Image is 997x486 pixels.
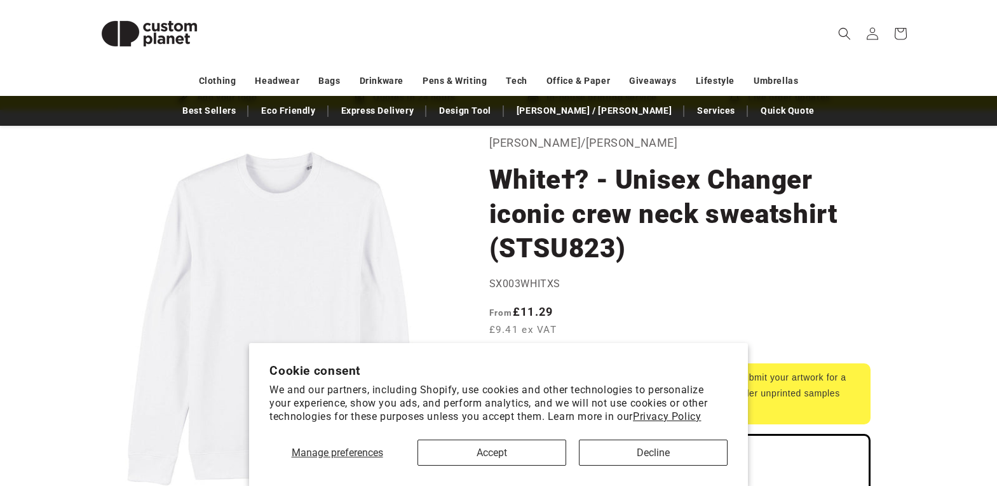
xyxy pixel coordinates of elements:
span: From [489,307,513,318]
a: Quick Quote [754,100,821,122]
div: Taxes included. calculated at checkout. [489,341,871,354]
span: £9.41 ex VAT [489,323,557,337]
a: Pens & Writing [423,70,487,92]
a: Clothing [199,70,236,92]
a: Express Delivery [335,100,421,122]
a: Design Tool [433,100,498,122]
h1: White†? - Unisex Changer iconic crew neck sweatshirt (STSU823) [489,163,871,266]
p: [PERSON_NAME]/[PERSON_NAME] [489,133,871,153]
h2: Cookie consent [269,363,728,378]
a: Giveaways [629,70,676,92]
a: Drinkware [360,70,404,92]
button: Decline [579,440,728,466]
summary: Search [831,20,858,48]
span: SX003WHITXS [489,278,561,290]
a: Best Sellers [176,100,242,122]
a: Headwear [255,70,299,92]
img: Custom Planet [86,5,213,62]
a: Lifestyle [696,70,735,92]
strong: £11.29 [489,305,553,318]
p: We and our partners, including Shopify, use cookies and other technologies to personalize your ex... [269,384,728,423]
a: Bags [318,70,340,92]
a: Umbrellas [754,70,798,92]
a: Privacy Policy [633,410,701,422]
a: [PERSON_NAME] / [PERSON_NAME] [510,100,678,122]
iframe: Chat Widget [933,425,997,486]
a: Eco Friendly [255,100,322,122]
span: Manage preferences [292,447,383,459]
a: Office & Paper [546,70,610,92]
a: Tech [506,70,527,92]
button: Manage preferences [269,440,405,466]
a: Services [691,100,742,122]
button: Accept [417,440,566,466]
